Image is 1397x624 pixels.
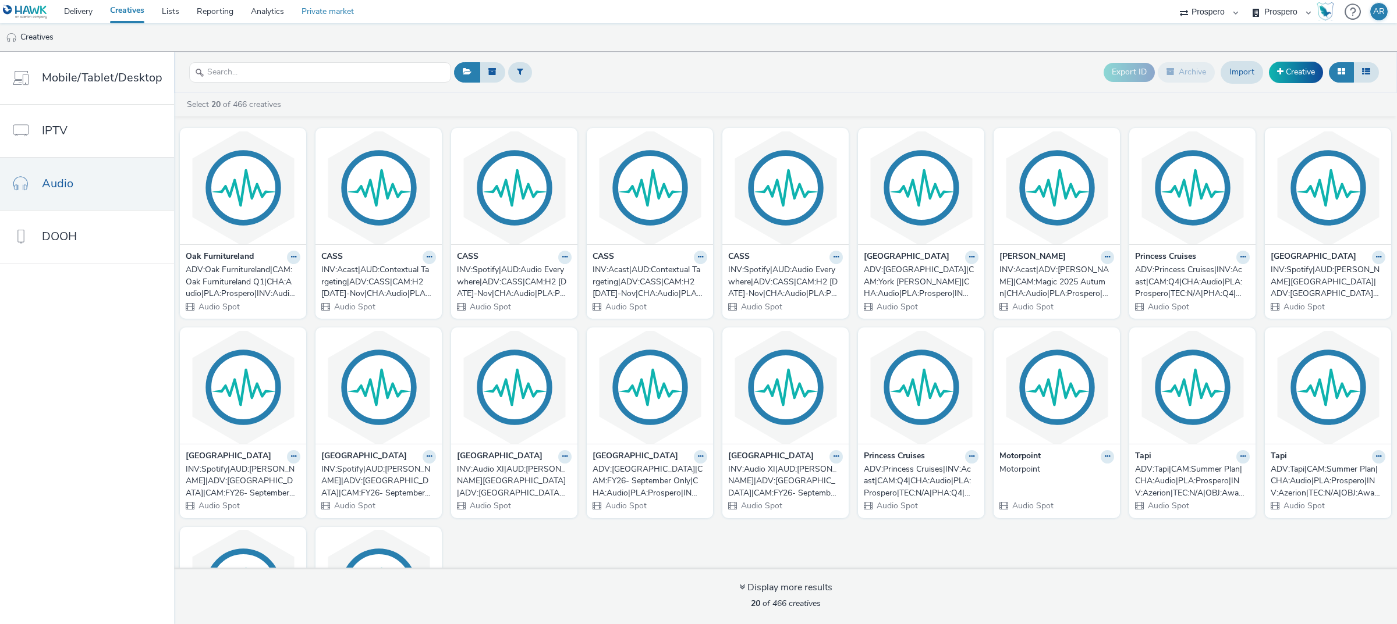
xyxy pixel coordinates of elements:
strong: CASS [593,251,614,264]
strong: Oak Furnitureland [186,251,254,264]
div: INV:Acast|ADV:[PERSON_NAME]|CAM:Magic 2025 Autumn|CHA:Audio|PLA:Prospero|TEC:N/A|PHA:Autumn Phase... [999,264,1109,299]
a: INV:Spotify|AUD:[PERSON_NAME]|ADV:[GEOGRAPHIC_DATA]|CAM:FY26- September Only|CHA:Audio|PLA:Prospe... [186,463,300,499]
strong: CASS [457,251,478,264]
span: Audio Spot [875,500,918,511]
a: INV:Spotify|AUD:[PERSON_NAME]|ADV:[GEOGRAPHIC_DATA]|CAM:FY26- September Only|CHA:Audio|PLA:Prospe... [321,463,436,499]
strong: [PERSON_NAME] [999,251,1066,264]
a: Import [1221,61,1263,83]
div: ADV:Tapi|CAM:Summer Plan|CHA:Audio|PLA:Prospero|INV:Azerion|TEC:N/A|OBJ:Awareness|BME:PMP|CFO:Wit... [1135,463,1245,499]
img: INV:Audio XI|AUD:Claire London|ADV:Iceland|CAM:FY26- September Only|CHA:Audio|PLA:Prospero|TEC:Gr... [454,330,575,444]
img: INV:Spotify|AUD:Claire London|ADV:Iceland|CAM:FY26- September Only|CHA:Audio|PLA:Prospero|TEC:Gra... [1268,131,1388,244]
img: ADV:Princess Cruises|INV:Acast|CAM:Q4|CHA:Audio|PLA:Prospero|TEC:N/A|PHA:Q4|OBJ:Awareness|BME:PG|... [861,330,981,444]
img: ADV:Tapi|CAM:Summer Plan|CHA:Audio|PLA:Prospero|INV:Azerion|TEC:N/A|OBJ:Awareness|BME:PMP|CFO:Wit... [1132,330,1253,444]
span: Audio Spot [604,301,647,312]
img: INV:Acast|AUD:Contextual Targeting|ADV:CASS|CAM:H2 25 Sept-Nov|CHA:Audio|PLA:Prospero|TEC:N/A|PHA... [318,131,439,244]
img: Motorpoint visual [997,330,1117,444]
img: INV:Spotify|AUD:Audio Everywhere|ADV:CASS|CAM:H2 25 Sept-Nov|CHA:Audio|PLA:Prospero|TEC:N/A|PHA:H... [725,131,846,244]
strong: Motorpoint [999,450,1041,463]
img: undefined Logo [3,5,48,19]
a: INV:Spotify|AUD:Audio Everywhere|ADV:CASS|CAM:H2 [DATE]-Nov|CHA:Audio|PLA:Prospero|TEC:N/A|PHA:H2... [457,264,572,299]
img: INV:Spotify|AUD:Claire Conquest|ADV:Iceland|CAM:FY26- September Only|CHA:Audio|PLA:Prospero|TEC:G... [318,330,439,444]
span: Audio Spot [469,500,511,511]
img: ADV:Iceland|CAM:FY26- September Only|CHA:Audio|PLA:Prospero|INV:Audio XI|TEC:Gravity Connect_|PHA... [590,330,710,444]
strong: Princess Cruises [1135,251,1196,264]
div: INV:Audio XI|AUD:[PERSON_NAME][GEOGRAPHIC_DATA]|ADV:[GEOGRAPHIC_DATA]|CAM:FY26- September Only|CH... [457,463,567,499]
strong: [GEOGRAPHIC_DATA] [1271,251,1356,264]
a: ADV:Princess Cruises|INV:Acast|CAM:Q4|CHA:Audio|PLA:Prospero|TEC:N/A|PHA:Q4|OBJ:Awareness|BME:PG|... [864,463,978,499]
strong: CASS [321,251,343,264]
div: Display more results [739,581,832,594]
strong: [GEOGRAPHIC_DATA] [593,450,678,463]
a: INV:Acast|AUD:Contextual Targeting|ADV:CASS|CAM:H2 [DATE]-Nov|CHA:Audio|PLA:Prospero|TEC:N/A|PHA:... [321,264,436,299]
a: ADV:[GEOGRAPHIC_DATA]|CAM:York [PERSON_NAME]|CHA:Audio|PLA:Prospero|INV:N/A|TEC:N/A|PHA:|OBJ:Awar... [864,264,978,299]
a: INV:Spotify|AUD:Audio Everywhere|ADV:CASS|CAM:H2 [DATE]-Nov|CHA:Audio|PLA:Prospero|TEC:N/A|PHA:H2... [728,264,843,299]
span: Audio [42,175,73,192]
span: Audio Spot [604,500,647,511]
span: Audio Spot [1282,301,1325,312]
span: Audio Spot [197,500,240,511]
div: INV:Spotify|AUD:[PERSON_NAME]|ADV:[GEOGRAPHIC_DATA]|CAM:FY26- September Only|CHA:Audio|PLA:Prospe... [321,463,431,499]
img: ADV:Iceland|CAM:York Clifton Moor|CHA:Audio|PLA:Prospero|INV:N/A|TEC:N/A|PHA:|OBJ:Awareness|BME:P... [861,131,981,244]
img: INV:Acast|ADV:Bauer|CAM:Magic 2025 Autumn|CHA:Audio|PLA:Prospero|TEC:N/A|PHA:Autumn Phase 2 |OBJ:... [997,131,1117,244]
div: INV:Acast|AUD:Contextual Targeting|ADV:CASS|CAM:H2 [DATE]-Nov|CHA:Audio|PLA:Prospero|TEC:N/A|PHA:... [321,264,431,299]
a: Motorpoint [999,463,1114,475]
a: ADV:Oak Furnitureland|CAM:Oak Furnitureland Q1|CHA:Audio|PLA:Prospero|INV:AudioXi|TEC:N/A|PHA:Aug... [186,264,300,299]
strong: 20 [751,598,760,609]
span: Audio Spot [740,301,782,312]
span: IPTV [42,122,68,139]
strong: [GEOGRAPHIC_DATA] [186,450,271,463]
a: Select of 466 creatives [186,99,286,110]
div: ADV:[GEOGRAPHIC_DATA]|CAM:York [PERSON_NAME]|CHA:Audio|PLA:Prospero|INV:N/A|TEC:N/A|PHA:|OBJ:Awar... [864,264,974,299]
button: Archive [1158,62,1215,82]
span: Mobile/Tablet/Desktop [42,69,162,86]
span: Audio Spot [1147,301,1189,312]
a: ADV:Tapi|CAM:Summer Plan|CHA:Audio|PLA:Prospero|INV:Azerion|TEC:N/A|OBJ:Awareness|BME:PMP|CFO:Wit... [1271,463,1385,499]
a: ADV:[GEOGRAPHIC_DATA]|CAM:FY26- September Only|CHA:Audio|PLA:Prospero|INV:Audio XI|TEC:Gravity Co... [593,463,707,499]
a: INV:Audio XI|AUD:[PERSON_NAME]|ADV:[GEOGRAPHIC_DATA]|CAM:FY26- September Only|CHA:Audio|PLA:Prosp... [728,463,843,499]
div: INV:Spotify|AUD:Audio Everywhere|ADV:CASS|CAM:H2 [DATE]-Nov|CHA:Audio|PLA:Prospero|TEC:N/A|PHA:H2... [457,264,567,299]
strong: Tapi [1271,450,1287,463]
span: Audio Spot [469,301,511,312]
div: ADV:Princess Cruises|INV:Acast|CAM:Q4|CHA:Audio|PLA:Prospero|TEC:N/A|PHA:Q4|OBJ:Awareness|BME:PG|... [864,463,974,499]
div: AR [1373,3,1385,20]
span: Audio Spot [1147,500,1189,511]
div: INV:Spotify|AUD:[PERSON_NAME]|ADV:[GEOGRAPHIC_DATA]|CAM:FY26- September Only|CHA:Audio|PLA:Prospe... [186,463,296,499]
strong: 20 [211,99,221,110]
div: ADV:Princess Cruises|INV:Acast|CAM:Q4|CHA:Audio|PLA:Prospero|TEC:N/A|PHA:Q4|OBJ:Awareness|BME:PG|... [1135,264,1245,299]
div: INV:Acast|AUD:Contextual Targeting|ADV:CASS|CAM:H2 [DATE]-Nov|CHA:Audio|PLA:Prospero|TEC:N/A|PHA:... [593,264,703,299]
a: INV:Acast|ADV:[PERSON_NAME]|CAM:Magic 2025 Autumn|CHA:Audio|PLA:Prospero|TEC:N/A|PHA:Autumn Phase... [999,264,1114,299]
div: Hawk Academy [1317,2,1334,21]
span: of 466 creatives [751,598,821,609]
img: audio [6,32,17,44]
a: INV:Audio XI|AUD:[PERSON_NAME][GEOGRAPHIC_DATA]|ADV:[GEOGRAPHIC_DATA]|CAM:FY26- September Only|CH... [457,463,572,499]
a: INV:Spotify|AUD:[PERSON_NAME][GEOGRAPHIC_DATA]|ADV:[GEOGRAPHIC_DATA]|CAM:FY26- September Only|CHA... [1271,264,1385,299]
strong: Princess Cruises [864,450,925,463]
div: ADV:Oak Furnitureland|CAM:Oak Furnitureland Q1|CHA:Audio|PLA:Prospero|INV:AudioXi|TEC:N/A|PHA:Aug... [186,264,296,299]
div: Motorpoint [999,463,1109,475]
strong: CASS [728,251,750,264]
span: Audio Spot [333,301,375,312]
div: INV:Audio XI|AUD:[PERSON_NAME]|ADV:[GEOGRAPHIC_DATA]|CAM:FY26- September Only|CHA:Audio|PLA:Prosp... [728,463,838,499]
img: INV:Spotify|AUD:Audio Everywhere|ADV:CASS|CAM:H2 25 Sept-Nov|CHA:Audio|PLA:Prospero|TEC:N/A|PHA:H... [454,131,575,244]
a: Creative [1269,62,1323,83]
span: DOOH [42,228,77,245]
img: ADV:Princess Cruises|INV:Acast|CAM:Q4|CHA:Audio|PLA:Prospero|TEC:N/A|PHA:Q4|OBJ:Awareness|BME:PG|... [1132,131,1253,244]
input: Search... [189,62,451,83]
strong: [GEOGRAPHIC_DATA] [457,450,543,463]
a: INV:Acast|AUD:Contextual Targeting|ADV:CASS|CAM:H2 [DATE]-Nov|CHA:Audio|PLA:Prospero|TEC:N/A|PHA:... [593,264,707,299]
strong: Tapi [1135,450,1151,463]
span: Audio Spot [740,500,782,511]
a: ADV:Princess Cruises|INV:Acast|CAM:Q4|CHA:Audio|PLA:Prospero|TEC:N/A|PHA:Q4|OBJ:Awareness|BME:PG|... [1135,264,1250,299]
img: INV:Audio XI|AUD:Claire Heartland|ADV:Iceland|CAM:FY26- September Only|CHA:Audio|PLA:Prospero|TEC... [725,330,846,444]
span: Audio Spot [1011,500,1054,511]
strong: [GEOGRAPHIC_DATA] [321,450,407,463]
button: Export ID [1104,63,1155,81]
div: ADV:Tapi|CAM:Summer Plan|CHA:Audio|PLA:Prospero|INV:Azerion|TEC:N/A|OBJ:Awareness|BME:PMP|CFO:Wit... [1271,463,1381,499]
button: Table [1353,62,1379,82]
span: Audio Spot [1282,500,1325,511]
img: ADV:Oak Furnitureland|CAM:Oak Furnitureland Q1|CHA:Audio|PLA:Prospero|INV:AudioXi|TEC:N/A|PHA:Aug... [183,131,303,244]
div: INV:Spotify|AUD:Audio Everywhere|ADV:CASS|CAM:H2 [DATE]-Nov|CHA:Audio|PLA:Prospero|TEC:N/A|PHA:H2... [728,264,838,299]
span: Audio Spot [333,500,375,511]
button: Grid [1329,62,1354,82]
span: Audio Spot [875,301,918,312]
